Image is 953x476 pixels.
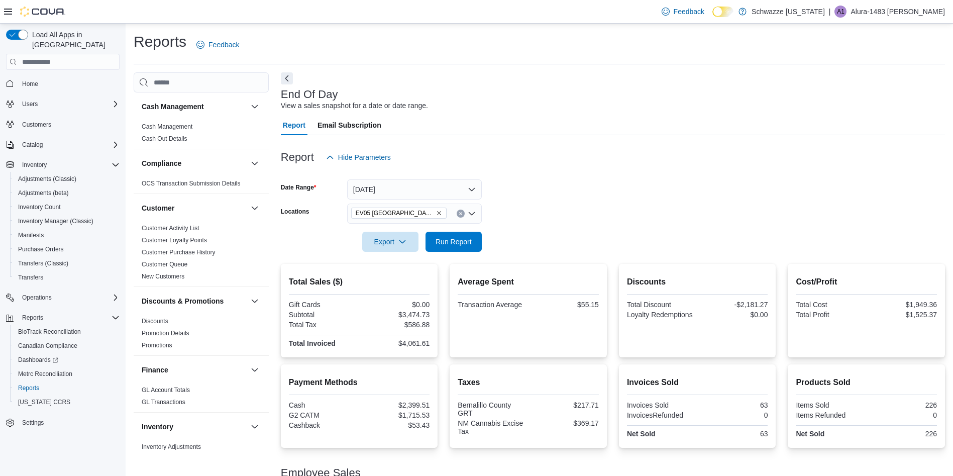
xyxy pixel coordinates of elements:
[281,101,428,111] div: View a sales snapshot for a date or date range.
[14,354,62,366] a: Dashboards
[22,294,52,302] span: Operations
[14,354,120,366] span: Dashboards
[627,411,695,419] div: InvoicesRefunded
[458,419,526,435] div: NM Cannabis Excise Tax
[627,276,768,288] h2: Discounts
[18,139,120,151] span: Catalog
[10,353,124,367] a: Dashboards
[14,271,120,283] span: Transfers
[361,301,430,309] div: $0.00
[712,7,733,17] input: Dark Mode
[752,6,825,18] p: Schwazze [US_STATE]
[142,102,204,112] h3: Cash Management
[281,183,316,192] label: Date Range
[142,158,181,168] h3: Compliance
[18,98,42,110] button: Users
[142,329,189,337] span: Promotion Details
[338,152,391,162] span: Hide Parameters
[18,159,120,171] span: Inventory
[142,387,190,394] a: GL Account Totals
[712,17,713,18] span: Dark Mode
[10,214,124,228] button: Inventory Manager (Classic)
[796,430,824,438] strong: Net Sold
[134,121,269,149] div: Cash Management
[142,422,247,432] button: Inventory
[18,203,61,211] span: Inventory Count
[18,119,55,131] a: Customers
[2,138,124,152] button: Catalog
[18,175,76,183] span: Adjustments (Classic)
[281,88,338,101] h3: End Of Day
[14,326,85,338] a: BioTrack Reconciliation
[869,411,937,419] div: 0
[458,301,526,309] div: Transaction Average
[436,237,472,247] span: Run Report
[796,401,864,409] div: Items Sold
[142,273,184,280] a: New Customers
[10,367,124,381] button: Metrc Reconciliation
[14,382,43,394] a: Reports
[142,342,172,349] a: Promotions
[458,401,526,417] div: Bernalillo County GRT
[249,364,261,376] button: Finance
[289,376,430,389] h2: Payment Methods
[796,376,937,389] h2: Products Sold
[142,317,168,325] span: Discounts
[14,396,120,408] span: Washington CCRS
[142,248,216,256] span: Customer Purchase History
[142,422,173,432] h3: Inventory
[22,141,43,149] span: Catalog
[14,257,72,269] a: Transfers (Classic)
[14,257,120,269] span: Transfers (Classic)
[10,172,124,186] button: Adjustments (Classic)
[142,272,184,280] span: New Customers
[10,256,124,270] button: Transfers (Classic)
[2,97,124,111] button: Users
[361,339,430,347] div: $4,061.61
[699,311,768,319] div: $0.00
[851,6,945,18] p: Alura-1483 [PERSON_NAME]
[468,210,476,218] button: Open list of options
[356,208,434,218] span: EV05 [GEOGRAPHIC_DATA]
[18,78,42,90] a: Home
[142,249,216,256] a: Customer Purchase History
[869,430,937,438] div: 226
[361,421,430,429] div: $53.43
[142,102,247,112] button: Cash Management
[10,228,124,242] button: Manifests
[18,312,47,324] button: Reports
[14,340,120,352] span: Canadian Compliance
[192,35,243,55] a: Feedback
[362,232,418,252] button: Export
[14,243,68,255] a: Purchase Orders
[134,384,269,412] div: Finance
[14,215,120,227] span: Inventory Manager (Classic)
[289,411,357,419] div: G2 CATM
[627,401,695,409] div: Invoices Sold
[14,215,97,227] a: Inventory Manager (Classic)
[14,201,65,213] a: Inventory Count
[142,224,199,232] span: Customer Activity List
[531,401,599,409] div: $217.71
[14,229,48,241] a: Manifests
[281,208,309,216] label: Locations
[10,270,124,284] button: Transfers
[674,7,704,17] span: Feedback
[18,259,68,267] span: Transfers (Classic)
[14,229,120,241] span: Manifests
[18,98,120,110] span: Users
[142,341,172,349] span: Promotions
[289,301,357,309] div: Gift Cards
[10,395,124,409] button: [US_STATE] CCRS
[249,295,261,307] button: Discounts & Promotions
[142,443,201,450] a: Inventory Adjustments
[18,139,47,151] button: Catalog
[249,421,261,433] button: Inventory
[18,328,81,336] span: BioTrack Reconciliation
[289,339,336,347] strong: Total Invoiced
[699,430,768,438] div: 63
[22,161,47,169] span: Inventory
[10,325,124,339] button: BioTrack Reconciliation
[2,76,124,90] button: Home
[18,77,120,89] span: Home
